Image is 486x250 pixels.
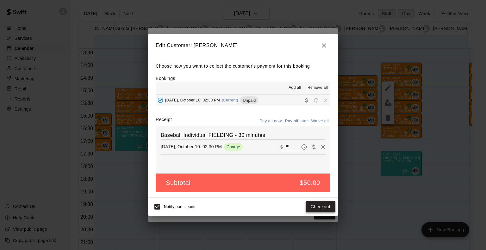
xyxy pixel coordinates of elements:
[280,144,283,150] p: $
[300,179,320,187] h5: $50.00
[156,76,175,81] label: Bookings
[283,116,310,126] button: Pay all later
[166,179,190,187] h5: Subtotal
[318,142,328,152] button: Remove
[156,62,330,70] p: Choose how you want to collect the customer's payment for this booking
[161,131,325,139] h6: Baseball Individual FIELDING - 30 minutes
[306,201,335,213] button: Checkout
[156,95,330,106] button: Added - Collect Payment[DATE], October 10: 02:30 PM(Current)UnpaidCollect paymentRescheduleRemove
[299,144,309,149] span: Pay later
[156,116,172,126] label: Receipt
[309,116,330,126] button: Waive all
[156,95,165,105] button: Added - Collect Payment
[302,98,311,102] span: Collect payment
[224,144,243,149] span: Charge
[222,98,238,102] span: (Current)
[240,98,258,103] span: Unpaid
[161,143,222,150] p: [DATE], October 10: 02:30 PM
[311,98,321,102] span: Reschedule
[148,34,338,57] h2: Edit Customer: [PERSON_NAME]
[285,83,305,93] button: Add all
[165,98,220,102] span: [DATE], October 10: 02:30 PM
[289,85,301,91] span: Add all
[309,144,318,149] span: Waive payment
[164,204,196,209] span: Notify participants
[258,116,283,126] button: Pay all now
[321,98,330,102] span: Remove
[308,85,328,91] span: Remove all
[305,83,330,93] button: Remove all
